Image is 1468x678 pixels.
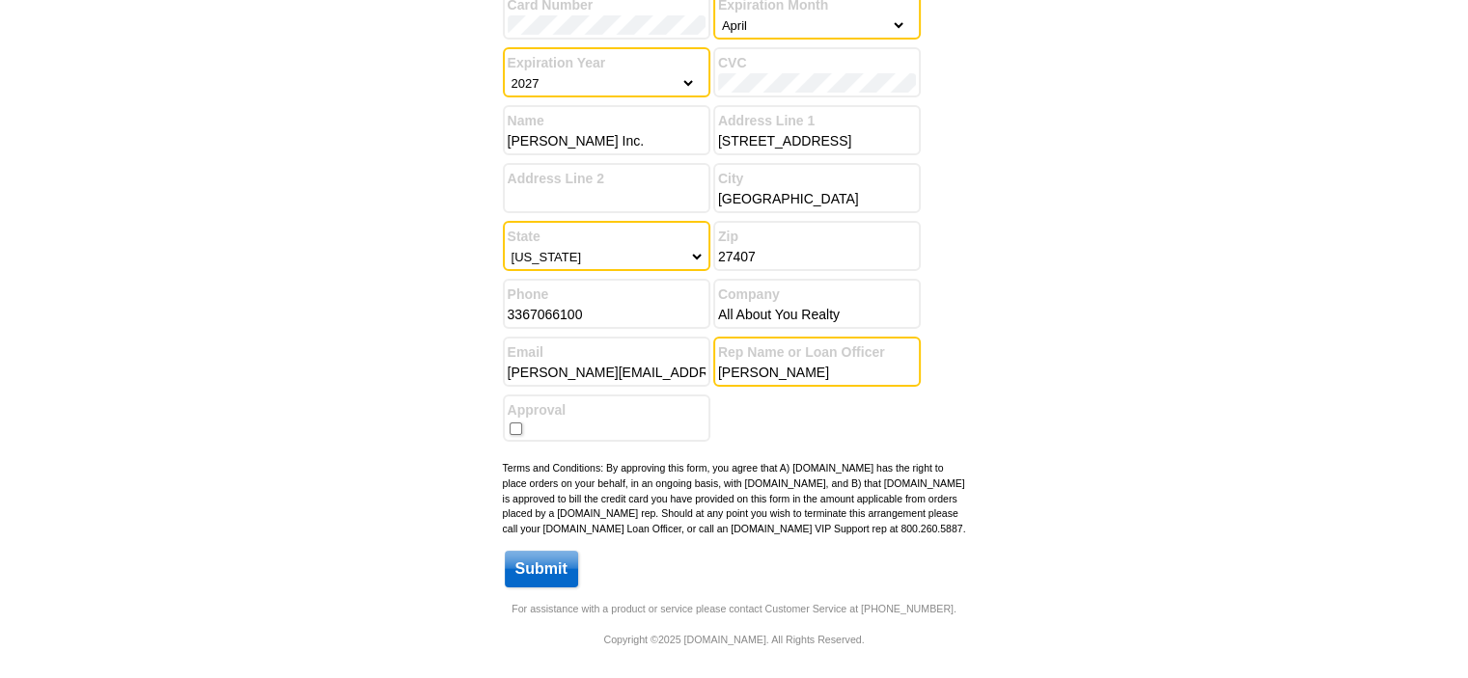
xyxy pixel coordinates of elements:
small: Terms and Conditions: By approving this form, you agree that A) [DOMAIN_NAME] has the right to pl... [503,462,966,534]
label: Expiration Year [508,53,706,73]
label: Zip [718,227,916,247]
label: Rep Name or Loan Officer [718,342,916,363]
label: CVC [718,53,916,73]
label: Address Line 1 [718,111,916,131]
label: State [508,227,706,247]
label: Email [508,342,706,363]
label: City [718,169,916,189]
label: Approval [508,400,706,420]
iframe: LiveChat chat widget [1082,230,1468,678]
label: Address Line 2 [508,169,706,189]
label: Name [508,111,706,131]
label: Phone [508,285,706,305]
input: Submit [505,551,578,587]
label: Company [718,285,916,305]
